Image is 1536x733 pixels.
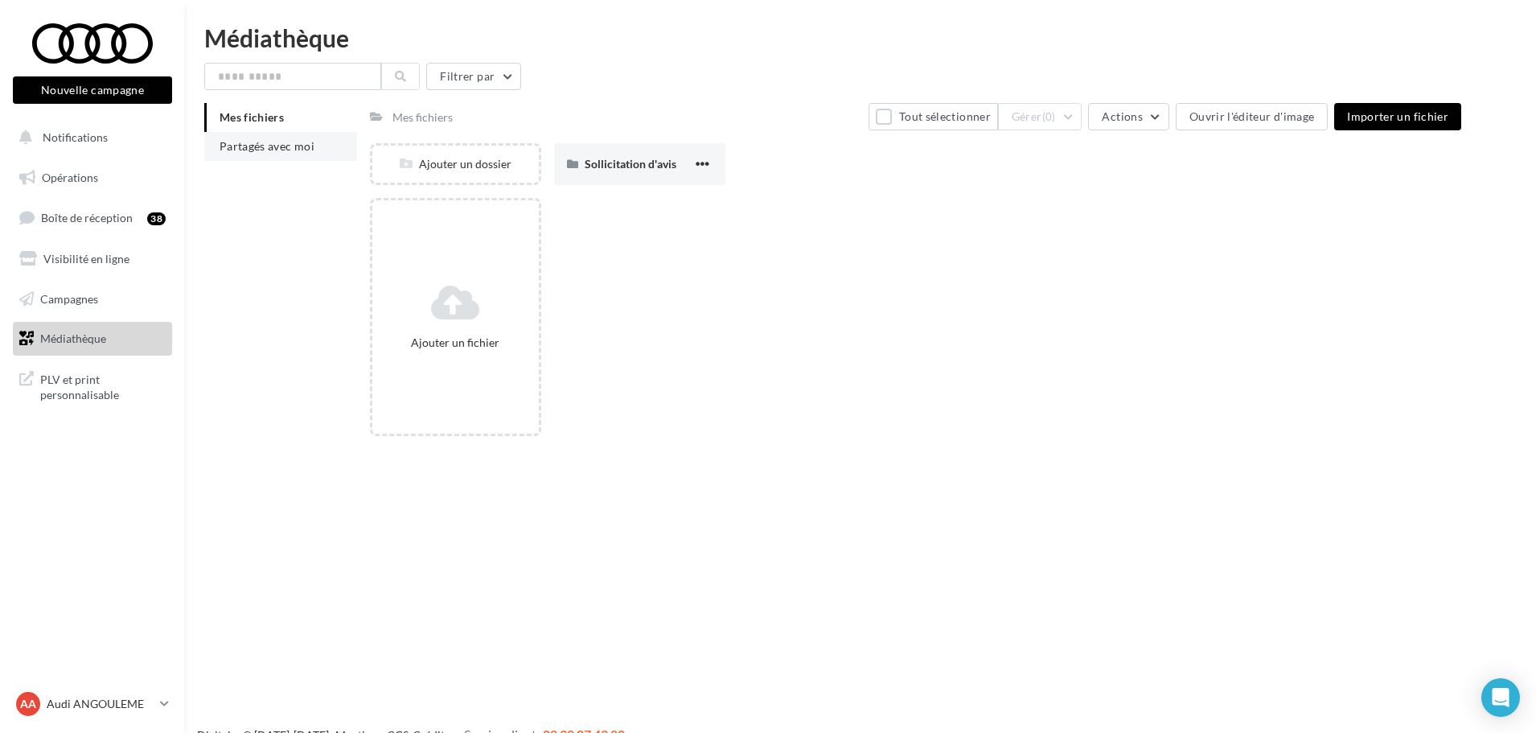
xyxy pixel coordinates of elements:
[10,362,175,410] a: PLV et print personnalisable
[42,171,98,184] span: Opérations
[47,696,154,712] p: Audi ANGOULEME
[372,156,539,172] div: Ajouter un dossier
[204,26,1517,50] div: Médiathèque
[10,121,169,154] button: Notifications
[426,63,521,90] button: Filtrer par
[1481,678,1520,717] div: Open Intercom Messenger
[40,291,98,305] span: Campagnes
[43,130,108,144] span: Notifications
[13,689,172,719] a: AA Audi ANGOULEME
[1347,109,1448,123] span: Importer un fichier
[40,331,106,345] span: Médiathèque
[40,369,166,403] span: PLV et print personnalisable
[10,322,175,356] a: Médiathèque
[1176,103,1328,130] button: Ouvrir l'éditeur d'image
[998,103,1082,130] button: Gérer(0)
[147,212,166,225] div: 38
[220,139,314,153] span: Partagés avec moi
[585,157,676,171] span: Sollicitation d'avis
[1334,103,1461,130] button: Importer un fichier
[1102,109,1142,123] span: Actions
[10,282,175,316] a: Campagnes
[10,200,175,235] a: Boîte de réception38
[379,335,532,351] div: Ajouter un fichier
[13,76,172,104] button: Nouvelle campagne
[41,211,133,224] span: Boîte de réception
[10,242,175,276] a: Visibilité en ligne
[10,161,175,195] a: Opérations
[869,103,997,130] button: Tout sélectionner
[1088,103,1168,130] button: Actions
[1042,110,1056,123] span: (0)
[43,252,129,266] span: Visibilité en ligne
[220,110,284,124] span: Mes fichiers
[392,109,453,126] div: Mes fichiers
[20,696,36,712] span: AA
